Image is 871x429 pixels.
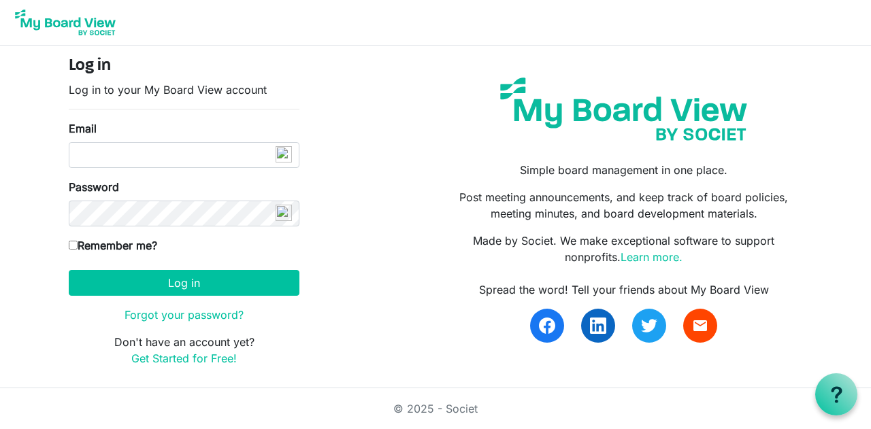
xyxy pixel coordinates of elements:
[69,56,299,76] h4: Log in
[69,120,97,137] label: Email
[446,189,802,222] p: Post meeting announcements, and keep track of board policies, meeting minutes, and board developm...
[539,318,555,334] img: facebook.svg
[446,233,802,265] p: Made by Societ. We make exceptional software to support nonprofits.
[276,146,292,162] img: npw-badge-icon-locked.svg
[11,5,120,39] img: My Board View Logo
[125,308,244,322] a: Forgot your password?
[621,250,683,264] a: Learn more.
[69,82,299,98] p: Log in to your My Board View account
[69,237,157,254] label: Remember me?
[69,179,119,195] label: Password
[276,205,292,221] img: npw-badge-icon-locked.svg
[490,67,757,151] img: my-board-view-societ.svg
[692,318,708,334] span: email
[131,351,237,365] a: Get Started for Free!
[446,281,802,298] div: Spread the word! Tell your friends about My Board View
[69,334,299,366] p: Don't have an account yet?
[69,241,78,250] input: Remember me?
[683,309,717,343] a: email
[69,270,299,296] button: Log in
[446,162,802,178] p: Simple board management in one place.
[641,318,657,334] img: twitter.svg
[590,318,606,334] img: linkedin.svg
[393,402,478,415] a: © 2025 - Societ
